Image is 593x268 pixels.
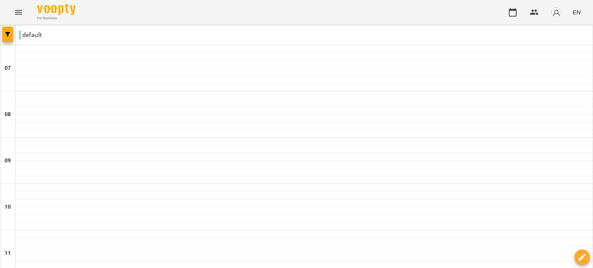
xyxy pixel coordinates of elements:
[5,110,11,119] h6: 08
[569,5,584,19] button: EN
[5,64,11,72] h6: 07
[573,8,581,16] span: EN
[9,3,28,22] button: Menu
[19,30,42,40] p: default
[37,4,76,15] img: Voopty Logo
[5,249,11,258] h6: 11
[5,157,11,165] h6: 09
[551,7,562,18] img: avatar_s.png
[5,203,11,211] h6: 10
[37,16,76,21] span: For Business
